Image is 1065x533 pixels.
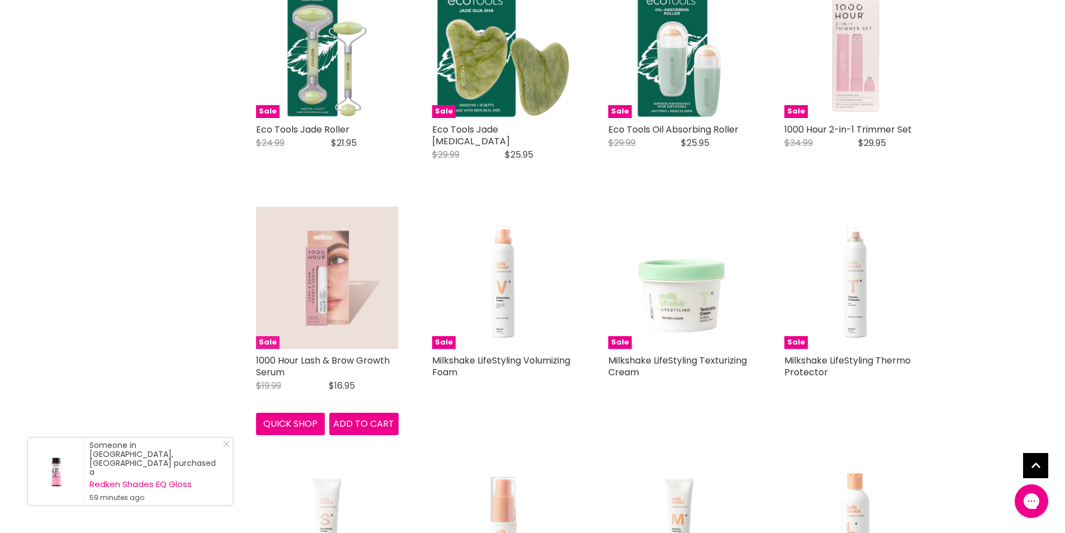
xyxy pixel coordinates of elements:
img: Milkshake LifeStyling Texturizing Cream [608,206,751,349]
small: 59 minutes ago [89,493,221,502]
a: 1000 Hour Lash & Brow Growth Serum [256,354,390,379]
span: $29.95 [858,136,886,149]
a: 1000 Hour Lash & Brow Growth Serum 1000 Hour Lash & Brow Growth Serum Sale [256,206,399,349]
span: Sale [256,336,280,349]
span: $34.99 [784,136,813,149]
span: Sale [432,105,456,118]
a: 1000 Hour 2-in-1 Trimmer Set [784,123,912,136]
svg: Close Icon [223,441,230,447]
a: Eco Tools Jade [MEDICAL_DATA] [432,123,510,148]
span: $16.95 [329,379,355,392]
span: Add to cart [333,417,394,430]
a: Visit product page [28,438,84,505]
span: $29.99 [432,148,460,161]
a: Milkshake LifeStyling Texturizing Cream [608,354,747,379]
a: Close Notification [219,441,230,452]
span: Sale [608,105,632,118]
span: $25.95 [505,148,533,161]
img: 1000 Hour Lash & Brow Growth Serum [256,206,399,349]
span: Sale [784,336,808,349]
span: $21.95 [331,136,357,149]
img: Milkshake LifeStyling Thermo Protector [784,206,927,349]
a: Milkshake LifeStyling Thermo Protector Milkshake LifeStyling Thermo Protector Sale [784,206,927,349]
a: Eco Tools Oil Absorbing Roller [608,123,739,136]
a: Milkshake LifeStyling Texturizing Cream Milkshake LifeStyling Texturizing Cream Sale [608,206,751,349]
span: Sale [432,336,456,349]
a: Milkshake LifeStyling Volumizing Foam Sale [432,206,575,349]
span: $24.99 [256,136,285,149]
span: $25.95 [681,136,709,149]
span: $29.99 [608,136,636,149]
button: Add to cart [329,413,399,435]
iframe: Gorgias live chat messenger [1009,480,1054,522]
span: $19.99 [256,379,281,392]
a: Redken Shades EQ Gloss [89,480,221,489]
span: Sale [608,336,632,349]
span: Sale [256,105,280,118]
button: Quick shop [256,413,325,435]
a: Milkshake LifeStyling Thermo Protector [784,354,911,379]
img: Milkshake LifeStyling Volumizing Foam [432,206,575,349]
a: Milkshake LifeStyling Volumizing Foam [432,354,570,379]
span: Sale [784,105,808,118]
div: Someone in [GEOGRAPHIC_DATA], [GEOGRAPHIC_DATA] purchased a [89,441,221,502]
a: Eco Tools Jade Roller [256,123,349,136]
